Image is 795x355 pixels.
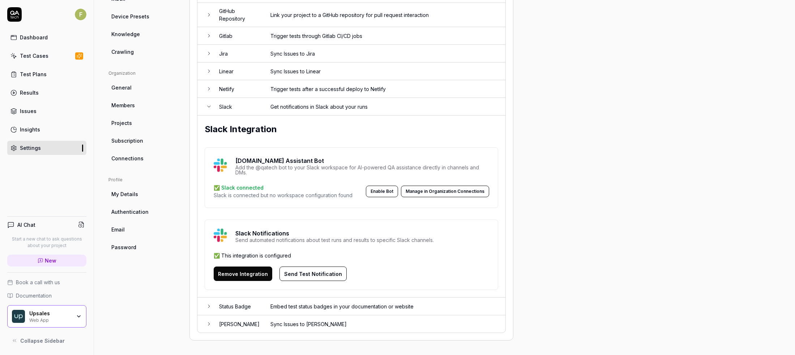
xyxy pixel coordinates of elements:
[7,104,86,118] a: Issues
[111,137,143,144] span: Subscription
[12,310,25,323] img: Upsales Logo
[111,208,149,216] span: Authentication
[111,84,132,91] span: General
[212,27,263,45] td: Gitlab
[212,98,263,116] td: Slack
[7,333,86,348] button: Collapse Sidebar
[212,298,263,315] td: Status Badge
[263,80,505,98] td: Trigger tests after a successful deploy to Netlify
[7,255,86,267] a: New
[29,310,71,317] div: Upsales
[108,10,178,23] a: Device Presets
[111,119,132,127] span: Projects
[108,99,178,112] a: Members
[108,152,178,165] a: Connections
[20,144,41,152] div: Settings
[111,190,138,198] span: My Details
[7,141,86,155] a: Settings
[108,45,178,59] a: Crawling
[108,205,178,218] a: Authentication
[20,89,39,96] div: Results
[263,27,505,45] td: Trigger tests through Gitlab CI/CD jobs
[7,236,86,249] p: Start a new chat to ask questions about your project
[20,337,65,345] span: Collapse Sidebar
[263,98,505,116] td: Get notifications in Slack about your runs
[366,186,398,197] button: Enable Bot
[214,267,272,281] button: Remove Integration
[20,52,48,60] div: Test Cases
[111,13,149,20] span: Device Presets
[212,62,263,80] td: Linear
[108,116,178,130] a: Projects
[108,134,178,147] a: Subscription
[212,80,263,98] td: Netlify
[108,187,178,201] a: My Details
[212,45,263,62] td: Jira
[205,123,498,136] h2: Slack Integration
[111,101,135,109] span: Members
[7,30,86,44] a: Dashboard
[111,243,136,251] span: Password
[108,27,178,41] a: Knowledge
[235,156,489,165] p: [DOMAIN_NAME] Assistant Bot
[108,241,178,254] a: Password
[263,3,505,27] td: Link your project to a GitHub repository for pull request interaction
[263,315,505,333] td: Sync Issues to [PERSON_NAME]
[7,305,86,328] button: Upsales LogoUpsalesWeb App
[214,159,228,173] img: Hackoffice
[108,70,178,77] div: Organization
[7,49,86,63] a: Test Cases
[16,292,52,299] span: Documentation
[7,86,86,100] a: Results
[111,30,140,38] span: Knowledge
[212,3,263,27] td: GitHub Repository
[235,229,434,238] p: Slack Notifications
[7,292,86,299] a: Documentation
[279,267,347,281] button: Send Test Notification
[214,184,352,191] p: ✅ Slack connected
[401,186,489,197] button: Manage in Organization Connections
[7,278,86,286] a: Book a call with us
[7,122,86,137] a: Insights
[45,257,56,264] span: New
[235,238,434,243] div: Send automated notifications about test runs and results to specific Slack channels.
[17,221,35,229] h4: AI Chat
[111,226,125,233] span: Email
[111,48,134,56] span: Crawling
[263,298,505,315] td: Embed test status badges in your documentation or website
[108,223,178,236] a: Email
[235,165,489,175] div: Add the @qatech bot to your Slack workspace for AI-powered QA assistance directly in channels and...
[29,317,71,322] div: Web App
[263,45,505,62] td: Sync Issues to Jira
[16,278,60,286] span: Book a call with us
[212,315,263,333] td: [PERSON_NAME]
[20,34,48,41] div: Dashboard
[263,62,505,80] td: Sync Issues to Linear
[7,67,86,81] a: Test Plans
[214,252,489,259] div: ✅ This integration is configured
[214,229,228,243] img: Hackoffice
[75,9,86,20] span: F
[214,191,352,199] p: Slack is connected but no workspace configuration found
[75,7,86,22] button: F
[111,155,144,162] span: Connections
[108,177,178,183] div: Profile
[108,81,178,94] a: General
[20,107,37,115] div: Issues
[20,126,40,133] div: Insights
[20,70,47,78] div: Test Plans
